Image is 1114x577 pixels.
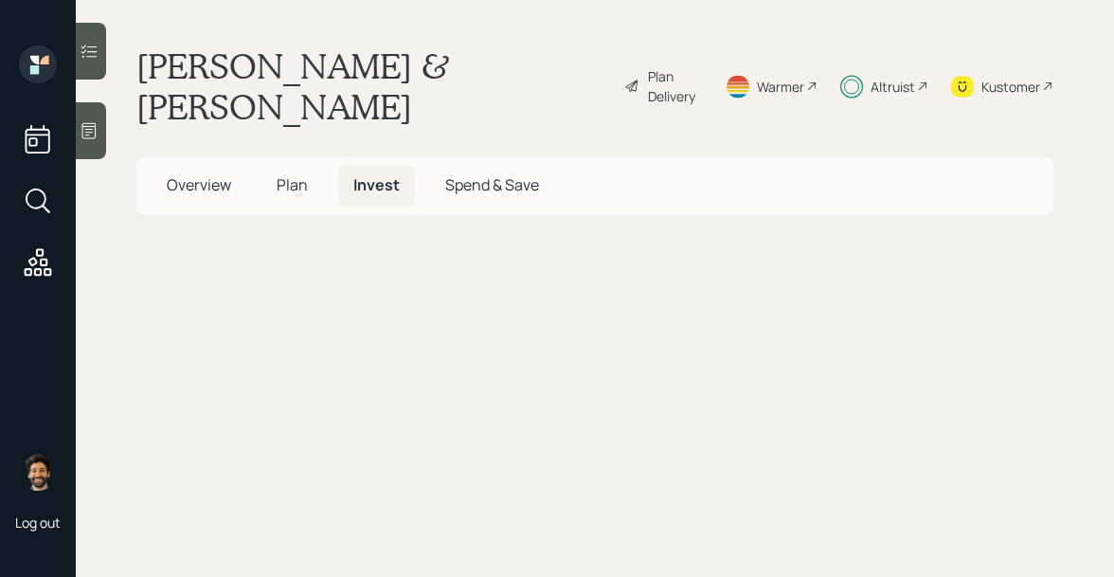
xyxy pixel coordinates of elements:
[353,174,400,195] span: Invest
[167,174,231,195] span: Overview
[15,514,61,532] div: Log out
[981,77,1040,97] div: Kustomer
[136,45,609,127] h1: [PERSON_NAME] & [PERSON_NAME]
[871,77,915,97] div: Altruist
[19,453,57,491] img: eric-schwartz-headshot.png
[757,77,804,97] div: Warmer
[277,174,308,195] span: Plan
[648,66,702,106] div: Plan Delivery
[445,174,539,195] span: Spend & Save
